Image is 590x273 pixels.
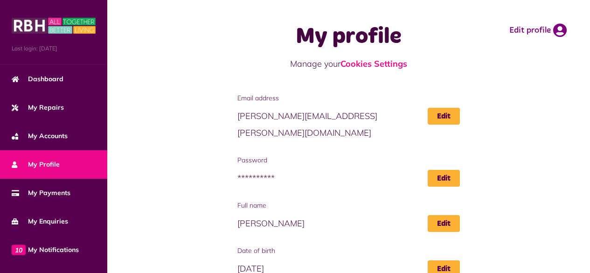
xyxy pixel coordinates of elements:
[428,108,460,125] a: Edit
[237,23,460,50] h1: My profile
[428,215,460,232] a: Edit
[237,57,460,70] p: Manage your
[12,160,60,169] span: My Profile
[237,108,460,141] span: [PERSON_NAME][EMAIL_ADDRESS][PERSON_NAME][DOMAIN_NAME]
[237,215,460,232] span: [PERSON_NAME]
[237,93,460,103] span: Email address
[12,217,68,226] span: My Enquiries
[12,188,70,198] span: My Payments
[12,131,68,141] span: My Accounts
[340,58,407,69] a: Cookies Settings
[12,44,96,53] span: Last login: [DATE]
[12,16,96,35] img: MyRBH
[12,245,79,255] span: My Notifications
[428,170,460,187] a: Edit
[12,74,63,84] span: Dashboard
[237,246,460,256] span: Date of birth
[237,155,460,165] span: Password
[509,23,567,37] a: Edit profile
[12,245,26,255] span: 10
[12,103,64,112] span: My Repairs
[237,201,460,210] span: Full name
